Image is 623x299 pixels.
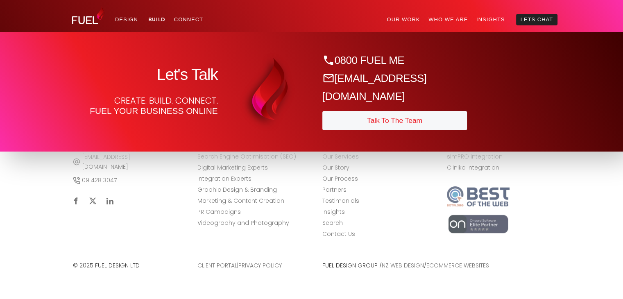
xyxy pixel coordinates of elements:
[73,152,176,172] a: [EMAIL_ADDRESS][DOMAIN_NAME]
[73,65,218,84] h2: Let's Talk
[90,106,217,116] strong: Fuel your business online
[424,14,472,26] a: Who We Are
[111,14,143,26] a: Design
[447,214,510,234] img: Oncord Elite Partners
[197,207,241,216] a: PR Campaigns
[197,196,284,205] a: Marketing & Content Creation
[322,207,345,216] a: Insights
[197,152,296,161] a: Search Engine Optimisation (SEO)
[383,14,424,26] a: Our Work
[73,96,218,116] p: Create. Build. Connect.
[322,54,405,66] a: 0800 FUEL ME
[197,185,277,194] a: Graphic Design & Branding
[238,261,282,270] a: PRIVACY POLICY
[239,54,301,123] img: Website Design Auckland
[92,48,135,54] div: Keywords by Traffic
[382,261,424,270] a: NZ Web Design
[13,13,20,20] img: logo_orange.svg
[322,229,355,238] a: Contact Us
[21,21,90,28] div: Domain: [DOMAIN_NAME]
[322,174,358,183] a: Our Process
[516,14,557,26] a: Lets Chat
[447,186,510,206] img: Best of the web
[33,48,73,54] div: Domain Overview
[102,193,118,209] a: LinkedIn
[197,218,289,227] a: Videography and Photography
[322,196,359,205] a: Testimonials
[322,163,349,172] a: Our Story
[197,260,301,271] p: |
[68,193,84,209] a: Facebook
[322,260,551,271] p: Fuel Design group / /
[197,261,237,270] a: Client Portal
[24,48,30,54] img: tab_domain_overview_orange.svg
[322,111,467,130] a: Talk To The Team
[13,21,20,28] img: website_grey.svg
[72,7,105,24] img: Fuel Design Ltd - Website design and development company in North Shore, Auckland
[322,72,427,102] a: [EMAIL_ADDRESS][DOMAIN_NAME]
[322,218,343,227] a: Search
[144,14,170,26] a: Build
[197,174,251,183] a: Integration Experts
[23,13,40,20] div: v 4.0.25
[170,14,207,26] a: Connect
[197,163,268,172] a: Digital Marketing Experts
[447,163,499,172] a: Cliniko Integration
[472,14,509,26] a: Insights
[73,260,176,271] p: © 2025 Fuel Design Ltd
[322,185,347,194] a: Partners
[426,261,489,270] a: eCommerce Websites
[447,152,503,161] a: simPRO Integration
[322,152,359,161] a: Our Services
[85,193,101,209] a: X (Twitter)
[83,48,89,54] img: tab_keywords_by_traffic_grey.svg
[73,175,117,186] a: 09 428 3047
